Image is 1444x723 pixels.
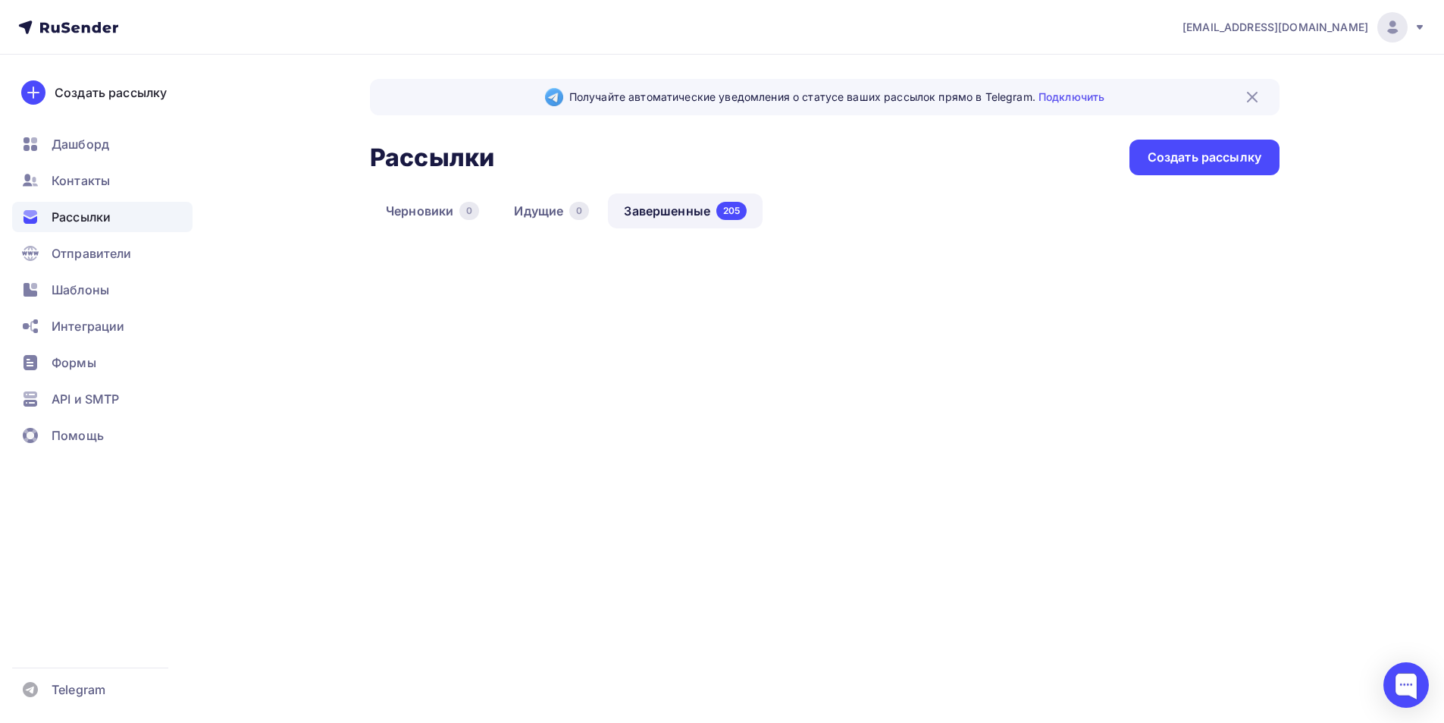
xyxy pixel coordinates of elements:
span: [EMAIL_ADDRESS][DOMAIN_NAME] [1182,20,1368,35]
div: 205 [716,202,747,220]
span: API и SMTP [52,390,119,408]
a: Подключить [1038,90,1104,103]
span: Telegram [52,681,105,699]
div: 0 [459,202,479,220]
span: Получайте автоматические уведомления о статусе ваших рассылок прямо в Telegram. [569,90,1104,105]
a: Дашборд [12,129,193,159]
span: Дашборд [52,135,109,153]
a: Отправители [12,238,193,269]
span: Шаблоны [52,281,109,299]
div: Создать рассылку [55,83,167,102]
img: Telegram [545,88,563,106]
span: Рассылки [52,208,111,226]
a: Завершенные205 [608,193,763,228]
a: Черновики0 [370,193,495,228]
a: Идущие0 [498,193,605,228]
span: Интеграции [52,317,124,335]
a: Контакты [12,165,193,196]
h2: Рассылки [370,143,494,173]
span: Контакты [52,171,110,190]
div: 0 [569,202,589,220]
a: [EMAIL_ADDRESS][DOMAIN_NAME] [1182,12,1426,42]
a: Формы [12,347,193,378]
a: Рассылки [12,202,193,232]
span: Помощь [52,426,104,445]
a: Шаблоны [12,275,193,305]
span: Отправители [52,244,132,262]
div: Создать рассылку [1148,149,1261,166]
span: Формы [52,354,96,372]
